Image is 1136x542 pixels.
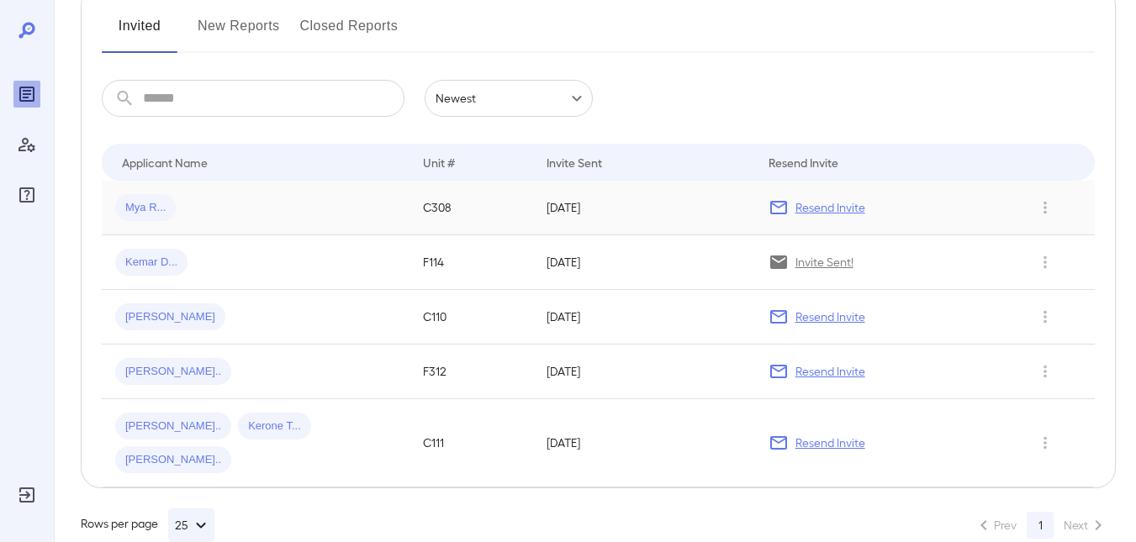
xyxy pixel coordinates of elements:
button: Row Actions [1032,358,1059,385]
td: F114 [409,235,533,290]
span: Kemar D... [115,255,188,271]
button: Row Actions [1032,429,1059,456]
p: Resend Invite [795,363,865,380]
p: Resend Invite [795,199,865,216]
span: [PERSON_NAME].. [115,418,231,434]
div: Applicant Name [122,152,208,172]
td: C308 [409,181,533,235]
div: Log Out [13,481,40,508]
span: [PERSON_NAME].. [115,452,231,468]
td: [DATE] [533,399,755,487]
button: 25 [168,508,214,542]
div: Manage Users [13,131,40,158]
td: F312 [409,345,533,399]
button: New Reports [198,13,280,53]
td: [DATE] [533,235,755,290]
span: [PERSON_NAME] [115,309,225,325]
button: Invited [102,13,177,53]
td: [DATE] [533,181,755,235]
p: Resend Invite [795,308,865,325]
td: C111 [409,399,533,487]
div: Resend Invite [769,152,838,172]
div: Rows per page [81,508,214,542]
td: [DATE] [533,290,755,345]
button: Row Actions [1032,303,1059,330]
button: Closed Reports [300,13,399,53]
div: Reports [13,81,40,108]
td: [DATE] [533,345,755,399]
span: Mya R... [115,200,176,216]
td: C110 [409,290,533,345]
span: Kerone T... [238,418,311,434]
button: Row Actions [1032,194,1059,221]
div: Newest [425,80,593,117]
span: [PERSON_NAME].. [115,364,231,380]
button: page 1 [1027,512,1054,539]
p: Resend Invite [795,434,865,451]
div: Invite Sent [547,152,602,172]
p: Invite Sent! [795,254,853,271]
nav: pagination navigation [966,512,1116,539]
button: Row Actions [1032,249,1059,276]
div: FAQ [13,182,40,208]
div: Unit # [423,152,455,172]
